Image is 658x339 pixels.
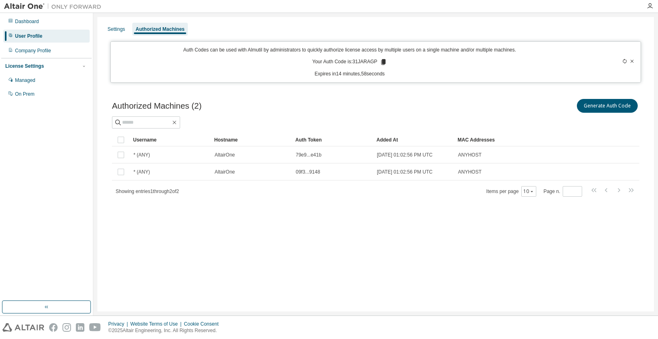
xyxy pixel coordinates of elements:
div: User Profile [15,33,42,39]
span: [DATE] 01:02:56 PM UTC [377,152,432,158]
div: Company Profile [15,47,51,54]
span: Showing entries 1 through 2 of 2 [116,189,179,194]
span: Authorized Machines (2) [112,101,202,111]
img: Altair One [4,2,105,11]
div: Hostname [214,133,289,146]
p: Expires in 14 minutes, 58 seconds [116,71,583,77]
span: Page n. [544,186,582,197]
p: Auth Codes can be used with Almutil by administrators to quickly authorize license access by mult... [116,47,583,54]
img: altair_logo.svg [2,323,44,332]
span: * (ANY) [133,152,150,158]
div: Added At [376,133,451,146]
span: AltairOne [215,152,235,158]
div: Managed [15,77,35,84]
span: ANYHOST [458,152,482,158]
img: facebook.svg [49,323,58,332]
div: Username [133,133,208,146]
span: [DATE] 01:02:56 PM UTC [377,169,432,175]
img: youtube.svg [89,323,101,332]
button: 10 [523,188,534,195]
p: Your Auth Code is: 31JARAGP [312,58,387,66]
div: Auth Token [295,133,370,146]
img: instagram.svg [62,323,71,332]
div: Website Terms of Use [130,321,184,327]
div: Privacy [108,321,130,327]
div: On Prem [15,91,34,97]
div: MAC Addresses [458,133,554,146]
span: ANYHOST [458,169,482,175]
div: Cookie Consent [184,321,223,327]
span: AltairOne [215,169,235,175]
button: Generate Auth Code [577,99,638,113]
div: License Settings [5,63,44,69]
span: * (ANY) [133,169,150,175]
div: Authorized Machines [135,26,185,32]
span: 79e9...e41b [296,152,321,158]
span: Items per page [486,186,536,197]
p: © 2025 Altair Engineering, Inc. All Rights Reserved. [108,327,224,334]
span: 09f3...9148 [296,169,320,175]
div: Dashboard [15,18,39,25]
div: Settings [108,26,125,32]
img: linkedin.svg [76,323,84,332]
